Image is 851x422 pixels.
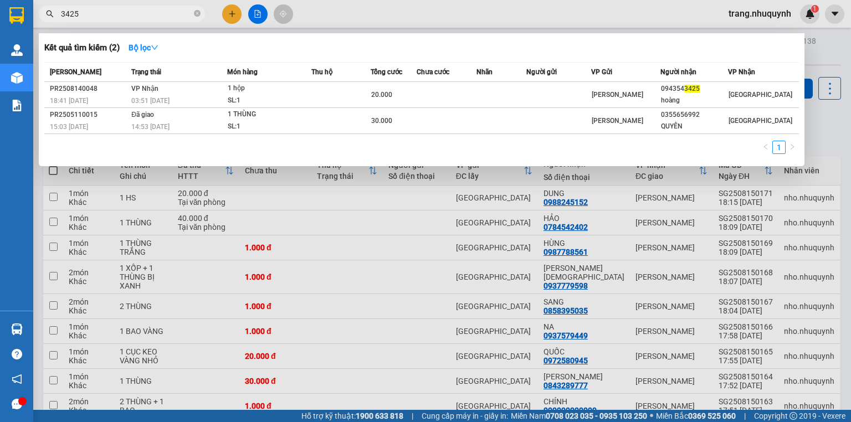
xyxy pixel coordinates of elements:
[151,44,158,52] span: down
[311,68,332,76] span: Thu hộ
[228,109,311,121] div: 1 THÙNG
[50,68,101,76] span: [PERSON_NAME]
[661,83,727,95] div: 094354
[50,109,128,121] div: PR2505110015
[194,9,201,19] span: close-circle
[772,141,786,154] li: 1
[729,91,792,99] span: [GEOGRAPHIC_DATA]
[371,117,392,125] span: 30.000
[661,95,727,106] div: hoàng
[729,117,792,125] span: [GEOGRAPHIC_DATA]
[228,121,311,133] div: SL: 1
[661,109,727,121] div: 0355656992
[194,10,201,17] span: close-circle
[50,83,128,95] div: PR2508140048
[44,42,120,54] h3: Kết quả tìm kiếm ( 2 )
[592,91,643,99] span: [PERSON_NAME]
[61,8,192,20] input: Tìm tên, số ĐT hoặc mã đơn
[228,95,311,107] div: SL: 1
[11,100,23,111] img: solution-icon
[592,117,643,125] span: [PERSON_NAME]
[11,323,23,335] img: warehouse-icon
[46,10,54,18] span: search
[11,44,23,56] img: warehouse-icon
[228,83,311,95] div: 1 hộp
[9,7,24,24] img: logo-vxr
[476,68,493,76] span: Nhãn
[773,141,785,153] a: 1
[50,97,88,105] span: 18:41 [DATE]
[131,97,170,105] span: 03:51 [DATE]
[786,141,799,154] button: right
[129,43,158,52] strong: Bộ lọc
[12,374,22,384] span: notification
[684,85,700,92] span: 3425
[526,68,557,76] span: Người gửi
[759,141,772,154] li: Previous Page
[120,39,167,56] button: Bộ lọcdown
[661,121,727,132] div: QUYÊN
[728,68,755,76] span: VP Nhận
[591,68,612,76] span: VP Gửi
[660,68,696,76] span: Người nhận
[131,123,170,131] span: 14:53 [DATE]
[131,85,158,92] span: VP Nhận
[50,123,88,131] span: 15:03 [DATE]
[371,68,402,76] span: Tổng cước
[762,143,769,150] span: left
[131,68,161,76] span: Trạng thái
[371,91,392,99] span: 20.000
[227,68,258,76] span: Món hàng
[131,111,154,119] span: Đã giao
[789,143,796,150] span: right
[759,141,772,154] button: left
[417,68,449,76] span: Chưa cước
[12,399,22,409] span: message
[11,72,23,84] img: warehouse-icon
[786,141,799,154] li: Next Page
[12,349,22,359] span: question-circle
